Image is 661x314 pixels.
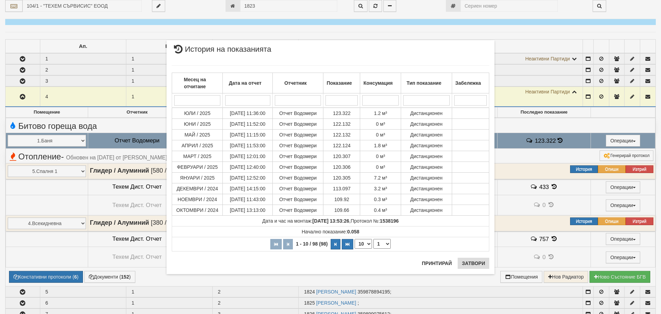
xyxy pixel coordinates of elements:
button: Предишна страница [283,239,293,249]
td: Отчет Водомери [272,162,323,173]
td: Дистанционен [401,140,452,151]
td: ДЕКЕМВРИ / 2024 [172,183,223,194]
th: Дата на отчет: No sort applied, activate to apply an ascending sort [223,73,273,93]
select: Брой редове на страница [355,239,372,249]
span: 122.124 [333,143,351,148]
td: Дистанционен [401,119,452,130]
select: Страница номер [373,239,391,249]
th: Месец на отчитане: No sort applied, activate to apply an ascending sort [172,73,223,93]
span: 122.132 [333,132,351,138]
td: [DATE] 11:53:00 [223,140,273,151]
td: ЯНУАРИ / 2025 [172,173,223,183]
span: 7.2 м³ [374,175,387,181]
td: Отчет Водомери [272,130,323,140]
span: Протокол №: [351,218,399,224]
th: Показание: No sort applied, activate to apply an ascending sort [323,73,360,93]
td: Дистанционен [401,162,452,173]
b: Показание [327,80,352,86]
td: Отчет Водомери [272,183,323,194]
td: [DATE] 14:15:00 [223,183,273,194]
td: Дистанционен [401,173,452,183]
span: 3.2 м³ [374,186,387,191]
span: 0 м³ [376,132,385,138]
td: МАЙ / 2025 [172,130,223,140]
td: АПРИЛ / 2025 [172,140,223,151]
td: [DATE] 11:36:00 [223,108,273,119]
td: Отчет Водомери [272,205,323,216]
span: 0.4 м³ [374,207,387,213]
td: Дистанционен [401,151,452,162]
span: 1.2 м³ [374,110,387,116]
span: 0 м³ [376,121,385,127]
strong: 1538196 [380,218,399,224]
span: 113.097 [333,186,351,191]
td: Дистанционен [401,183,452,194]
th: Забележка: No sort applied, activate to apply an ascending sort [452,73,489,93]
th: Отчетник: No sort applied, activate to apply an ascending sort [272,73,323,93]
b: Дата на отчет [229,80,262,86]
td: [DATE] 12:01:00 [223,151,273,162]
span: 109.66 [334,207,349,213]
td: Отчет Водомери [272,119,323,130]
td: [DATE] 12:40:00 [223,162,273,173]
td: Дистанционен [401,108,452,119]
td: Отчет Водомери [272,108,323,119]
span: История на показанията [172,46,271,58]
td: [DATE] 11:52:00 [223,119,273,130]
td: Дистанционен [401,205,452,216]
span: Дата и час на монтаж: [262,218,349,224]
span: 120.305 [333,175,351,181]
td: ЮЛИ / 2025 [172,108,223,119]
td: МАРТ / 2025 [172,151,223,162]
td: Отчет Водомери [272,173,323,183]
span: 0.3 м³ [374,197,387,202]
span: 123.322 [333,110,351,116]
td: ЮНИ / 2025 [172,119,223,130]
b: Забележка [455,80,481,86]
td: ОКТОМВРИ / 2024 [172,205,223,216]
span: 0 м³ [376,164,385,170]
td: ФЕВРУАРИ / 2025 [172,162,223,173]
td: [DATE] 11:43:00 [223,194,273,205]
strong: 0.058 [347,229,359,234]
span: 120.307 [333,154,351,159]
td: Дистанционен [401,194,452,205]
span: 0 м³ [376,154,385,159]
button: Последна страница [342,239,353,249]
span: 122.132 [333,121,351,127]
span: 120.306 [333,164,351,170]
td: [DATE] 12:52:00 [223,173,273,183]
button: Затвори [458,258,489,269]
b: Месец на отчитане [184,77,206,89]
td: Отчет Водомери [272,140,323,151]
td: [DATE] 11:15:00 [223,130,273,140]
span: 1.8 м³ [374,143,387,148]
button: Първа страница [270,239,282,249]
b: Консумация [363,80,392,86]
td: Дистанционен [401,130,452,140]
span: 1 - 10 / 98 (98) [294,241,330,247]
span: 109.92 [334,197,349,202]
strong: [DATE] 13:53:26 [312,218,349,224]
button: Следваща страница [331,239,340,249]
th: Тип показание: No sort applied, activate to apply an ascending sort [401,73,452,93]
td: Отчет Водомери [272,194,323,205]
button: Принтирай [418,258,456,269]
b: Отчетник [284,80,306,86]
td: [DATE] 13:13:00 [223,205,273,216]
td: НОЕМВРИ / 2024 [172,194,223,205]
b: Тип показание [407,80,441,86]
span: Начално показание: [302,229,359,234]
td: Отчет Водомери [272,151,323,162]
th: Консумация: No sort applied, activate to apply an ascending sort [360,73,401,93]
td: , [172,216,489,226]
